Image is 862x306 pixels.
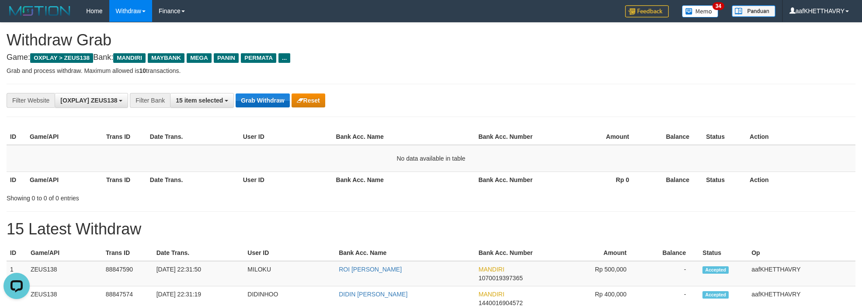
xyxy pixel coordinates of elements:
span: ... [278,53,290,63]
div: Filter Bank [130,93,170,108]
td: ZEUS138 [27,261,102,286]
span: MAYBANK [148,53,184,63]
th: Date Trans. [153,245,244,261]
td: [DATE] 22:31:50 [153,261,244,286]
th: Bank Acc. Name [333,129,475,145]
a: DIDIN [PERSON_NAME] [339,291,407,298]
button: 15 item selected [170,93,234,108]
button: Grab Withdraw [236,93,289,107]
th: User ID [244,245,335,261]
th: Balance [642,172,702,188]
th: Balance [642,129,702,145]
span: MANDIRI [113,53,146,63]
th: ID [7,172,26,188]
img: panduan.png [732,5,775,17]
a: ROI [PERSON_NAME] [339,266,402,273]
th: Rp 0 [551,172,642,188]
span: PANIN [214,53,239,63]
span: PERMATA [241,53,276,63]
th: Date Trans. [146,129,240,145]
th: Bank Acc. Number [475,172,551,188]
th: Balance [640,245,699,261]
p: Grab and process withdraw. Maximum allowed is transactions. [7,66,855,75]
span: 34 [713,2,724,10]
th: User ID [240,172,333,188]
th: Bank Acc. Number [475,245,551,261]
th: ID [7,245,27,261]
span: Copy 1070019397365 to clipboard [479,275,523,282]
th: Amount [551,129,642,145]
div: Filter Website [7,93,55,108]
strong: 10 [139,67,146,74]
th: Trans ID [102,245,153,261]
span: OXPLAY > ZEUS138 [30,53,93,63]
span: MEGA [187,53,212,63]
button: [OXPLAY] ZEUS138 [55,93,128,108]
span: [OXPLAY] ZEUS138 [60,97,117,104]
th: Bank Acc. Number [475,129,551,145]
span: MANDIRI [479,291,504,298]
th: Status [702,172,746,188]
th: ID [7,129,26,145]
th: Status [699,245,748,261]
td: MILOKU [244,261,335,286]
th: Trans ID [103,129,146,145]
td: 88847590 [102,261,153,286]
th: Bank Acc. Name [335,245,475,261]
button: Open LiveChat chat widget [3,3,30,30]
th: Action [746,172,855,188]
th: Date Trans. [146,172,240,188]
td: - [640,261,699,286]
h1: 15 Latest Withdraw [7,220,855,238]
img: Feedback.jpg [625,5,669,17]
td: 1 [7,261,27,286]
th: Op [748,245,855,261]
td: No data available in table [7,145,855,172]
td: aafKHETTHAVRY [748,261,855,286]
th: User ID [240,129,333,145]
th: Game/API [27,245,102,261]
th: Action [746,129,855,145]
button: Reset [292,93,325,107]
div: Showing 0 to 0 of 0 entries [7,190,353,203]
th: Game/API [26,129,103,145]
h4: Game: Bank: [7,53,855,62]
img: MOTION_logo.png [7,4,73,17]
img: Button%20Memo.svg [682,5,719,17]
th: Trans ID [103,172,146,188]
span: Accepted [702,291,729,299]
span: Accepted [702,266,729,274]
span: MANDIRI [479,266,504,273]
span: 15 item selected [176,97,223,104]
h1: Withdraw Grab [7,31,855,49]
td: Rp 500,000 [551,261,640,286]
th: Bank Acc. Name [333,172,475,188]
th: Status [702,129,746,145]
th: Game/API [26,172,103,188]
th: Amount [551,245,640,261]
